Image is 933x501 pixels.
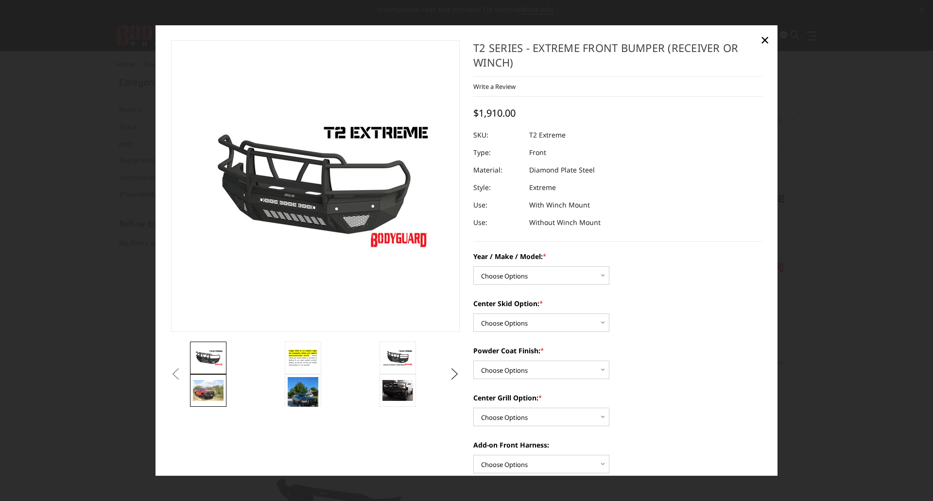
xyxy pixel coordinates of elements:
dd: Front [529,144,546,161]
dt: Use: [473,214,522,231]
img: T2 Series - Extreme Front Bumper (receiver or winch) [193,349,224,366]
label: Powder Coat Finish: [473,346,762,356]
dd: Extreme [529,179,556,196]
iframe: Chat Widget [884,454,933,501]
label: Add-on Front Harness: [473,440,762,450]
dt: Type: [473,144,522,161]
dd: Diamond Plate Steel [529,161,595,179]
label: Center Skid Option: [473,298,762,309]
span: × [760,29,769,50]
dt: Material: [473,161,522,179]
dd: T2 Extreme [529,126,566,144]
a: Write a Review [473,82,516,91]
dd: Without Winch Mount [529,214,601,231]
img: T2 Series - Extreme Front Bumper (receiver or winch) [288,377,318,418]
dd: With Winch Mount [529,196,590,214]
span: $1,910.00 [473,106,516,120]
dt: Use: [473,196,522,214]
a: T2 Series - Extreme Front Bumper (receiver or winch) [171,40,460,332]
dt: Style: [473,179,522,196]
button: Previous [169,367,183,381]
img: T2 Series - Extreme Front Bumper (receiver or winch) [382,349,413,366]
dt: SKU: [473,126,522,144]
a: Close [757,32,773,48]
img: T2 Series - Extreme Front Bumper (receiver or winch) [382,380,413,401]
label: Year / Make / Model: [473,251,762,261]
button: Next [448,367,462,381]
img: T2 Series - Extreme Front Bumper (receiver or winch) [193,380,224,401]
label: Center Grill Option: [473,393,762,403]
img: T2 Series - Extreme Front Bumper (receiver or winch) [288,347,318,368]
h1: T2 Series - Extreme Front Bumper (receiver or winch) [473,40,762,77]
